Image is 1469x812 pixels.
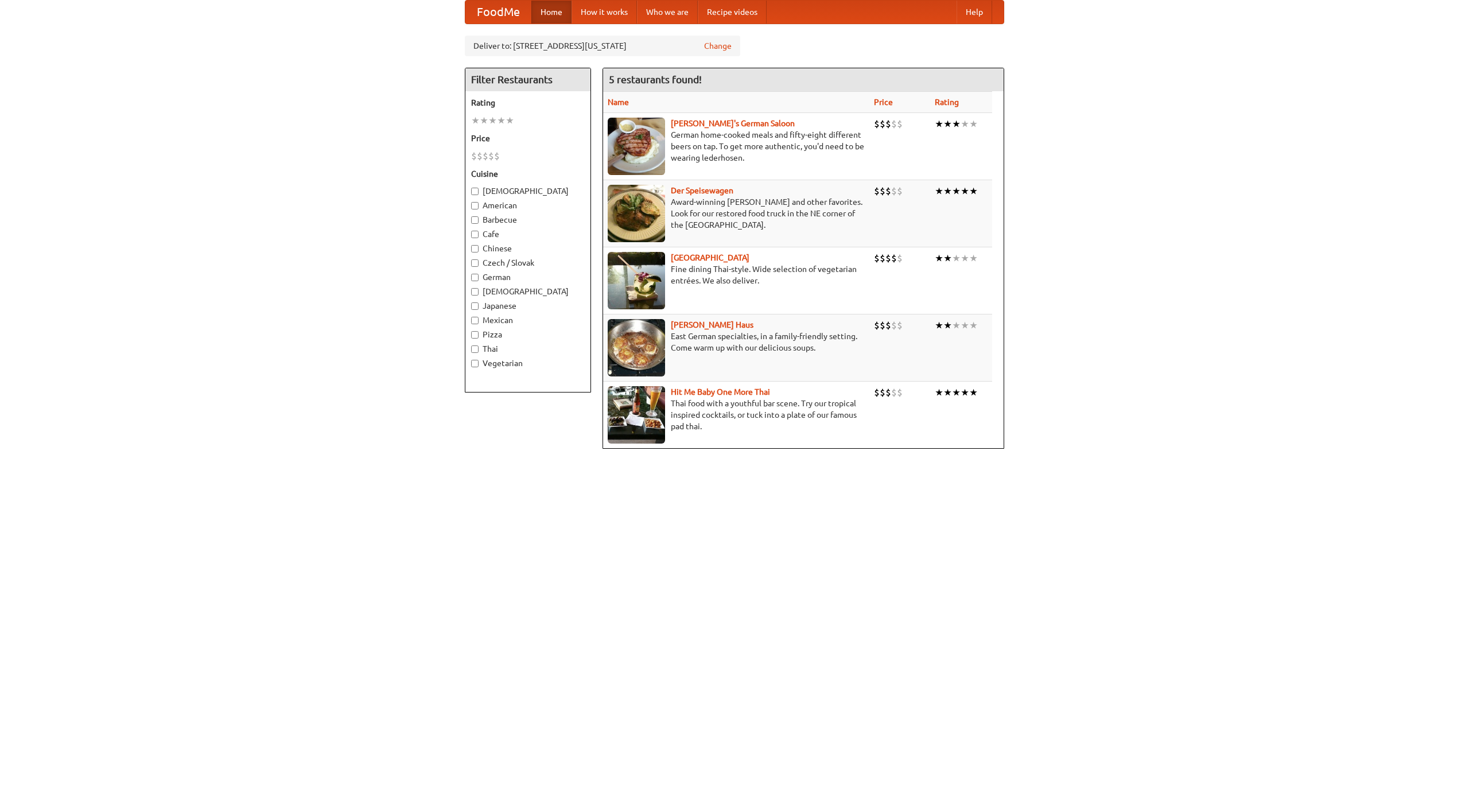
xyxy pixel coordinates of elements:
li: $ [477,150,483,162]
label: Japanese [471,300,585,312]
input: Japanese [471,302,479,310]
li: $ [471,150,477,162]
li: ★ [961,386,969,399]
li: $ [483,150,488,162]
input: Pizza [471,331,479,339]
li: $ [880,118,885,130]
img: speisewagen.jpg [608,185,665,242]
li: ★ [961,252,969,265]
a: [PERSON_NAME] Haus [671,320,753,329]
p: Award-winning [PERSON_NAME] and other favorites. Look for our restored food truck in the NE corne... [608,196,865,231]
a: Name [608,98,629,107]
img: kohlhaus.jpg [608,319,665,376]
li: $ [897,252,903,265]
li: $ [897,319,903,332]
h5: Rating [471,97,585,108]
input: Czech / Slovak [471,259,479,267]
li: ★ [969,319,978,332]
li: $ [874,118,880,130]
label: Cafe [471,228,585,240]
li: ★ [935,319,943,332]
li: ★ [943,386,952,399]
li: ★ [952,319,961,332]
a: Help [957,1,992,24]
input: [DEMOGRAPHIC_DATA] [471,288,479,296]
a: [PERSON_NAME]'s German Saloon [671,119,795,128]
li: ★ [961,118,969,130]
img: esthers.jpg [608,118,665,175]
li: $ [494,150,500,162]
li: $ [885,252,891,265]
a: Recipe videos [698,1,767,24]
li: $ [897,386,903,399]
h4: Filter Restaurants [465,68,590,91]
li: $ [488,150,494,162]
a: Price [874,98,893,107]
label: Czech / Slovak [471,257,585,269]
input: [DEMOGRAPHIC_DATA] [471,188,479,195]
li: $ [880,252,885,265]
li: ★ [943,118,952,130]
label: Thai [471,343,585,355]
b: Der Speisewagen [671,186,733,195]
input: Chinese [471,245,479,252]
a: [GEOGRAPHIC_DATA] [671,253,749,262]
li: $ [891,118,897,130]
li: $ [885,386,891,399]
li: ★ [488,114,497,127]
input: Mexican [471,317,479,324]
p: German home-cooked meals and fifty-eight different beers on tap. To get more authentic, you'd nee... [608,129,865,164]
li: $ [874,386,880,399]
p: Thai food with a youthful bar scene. Try our tropical inspired cocktails, or tuck into a plate of... [608,398,865,432]
li: ★ [969,118,978,130]
li: $ [874,252,880,265]
li: ★ [961,185,969,197]
input: Cafe [471,231,479,238]
li: ★ [969,185,978,197]
label: American [471,200,585,211]
label: [DEMOGRAPHIC_DATA] [471,185,585,197]
label: Barbecue [471,214,585,226]
li: ★ [935,386,943,399]
li: ★ [943,319,952,332]
label: Vegetarian [471,358,585,369]
li: ★ [935,118,943,130]
img: babythai.jpg [608,386,665,444]
label: [DEMOGRAPHIC_DATA] [471,286,585,297]
label: Mexican [471,314,585,326]
label: Chinese [471,243,585,254]
li: $ [885,185,891,197]
input: German [471,274,479,281]
li: ★ [952,386,961,399]
li: ★ [952,185,961,197]
ng-pluralize: 5 restaurants found! [609,74,702,85]
li: $ [891,319,897,332]
li: $ [897,118,903,130]
li: $ [891,185,897,197]
h5: Cuisine [471,168,585,180]
a: Hit Me Baby One More Thai [671,387,770,397]
li: ★ [935,252,943,265]
p: Fine dining Thai-style. Wide selection of vegetarian entrées. We also deliver. [608,263,865,286]
li: $ [880,386,885,399]
li: ★ [952,118,961,130]
a: Change [704,40,732,52]
li: ★ [952,252,961,265]
li: $ [880,185,885,197]
li: ★ [961,319,969,332]
li: $ [874,319,880,332]
label: German [471,271,585,283]
input: Thai [471,345,479,353]
li: ★ [969,252,978,265]
li: $ [891,386,897,399]
li: $ [885,319,891,332]
h5: Price [471,133,585,144]
input: American [471,202,479,209]
li: $ [885,118,891,130]
li: $ [880,319,885,332]
li: ★ [943,252,952,265]
a: Rating [935,98,959,107]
